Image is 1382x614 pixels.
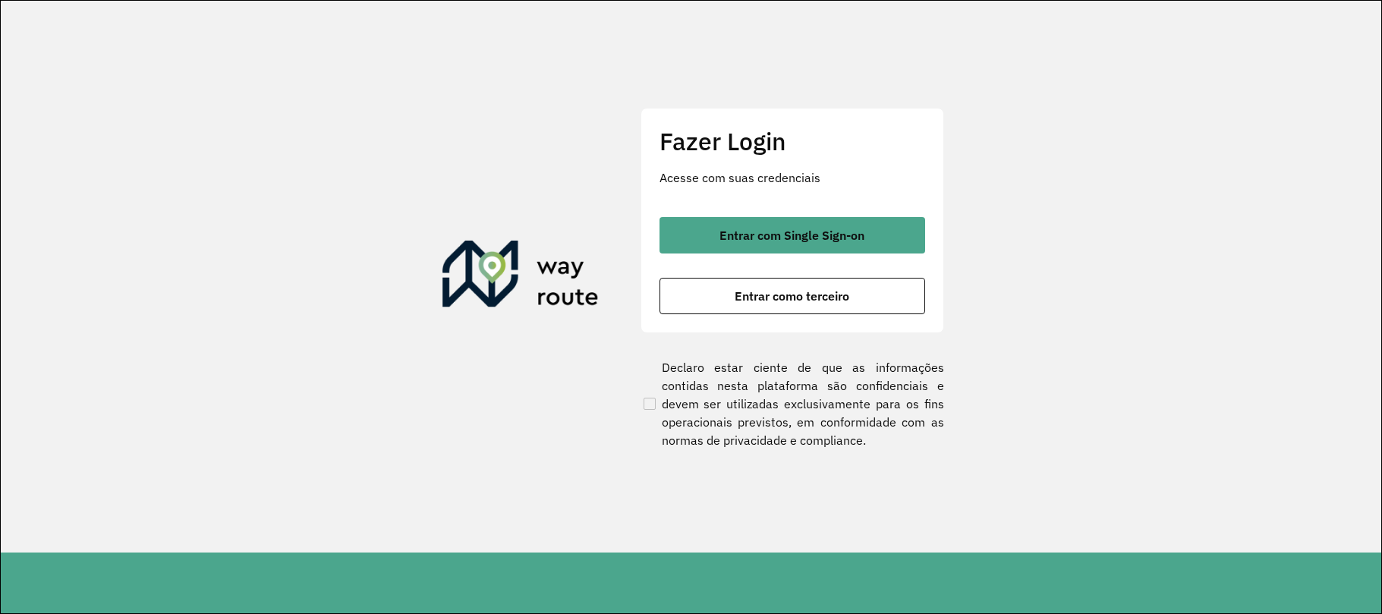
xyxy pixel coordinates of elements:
[442,241,599,313] img: Roteirizador AmbevTech
[719,229,864,241] span: Entrar com Single Sign-on
[641,358,944,449] label: Declaro estar ciente de que as informações contidas nesta plataforma são confidenciais e devem se...
[660,217,925,253] button: button
[660,168,925,187] p: Acesse com suas credenciais
[660,127,925,156] h2: Fazer Login
[735,290,849,302] span: Entrar como terceiro
[660,278,925,314] button: button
